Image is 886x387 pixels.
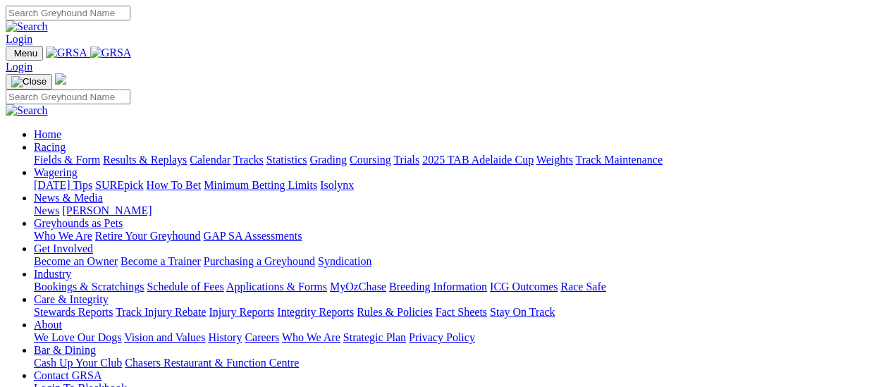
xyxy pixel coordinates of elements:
[34,128,61,140] a: Home
[95,179,143,191] a: SUREpick
[490,306,555,318] a: Stay On Track
[34,204,880,217] div: News & Media
[55,73,66,85] img: logo-grsa-white.png
[277,306,354,318] a: Integrity Reports
[34,357,122,369] a: Cash Up Your Club
[147,281,223,293] a: Schedule of Fees
[14,48,37,59] span: Menu
[6,74,52,90] button: Toggle navigation
[34,281,880,293] div: Industry
[103,154,187,166] a: Results & Replays
[46,47,87,59] img: GRSA
[34,154,100,166] a: Fields & Form
[245,331,279,343] a: Careers
[343,331,406,343] a: Strategic Plan
[34,255,880,268] div: Get Involved
[116,306,206,318] a: Track Injury Rebate
[422,154,534,166] a: 2025 TAB Adelaide Cup
[62,204,152,216] a: [PERSON_NAME]
[34,141,66,153] a: Racing
[34,179,92,191] a: [DATE] Tips
[90,47,132,59] img: GRSA
[95,230,201,242] a: Retire Your Greyhound
[320,179,354,191] a: Isolynx
[34,331,121,343] a: We Love Our Dogs
[6,33,32,45] a: Login
[350,154,391,166] a: Coursing
[310,154,347,166] a: Grading
[226,281,327,293] a: Applications & Forms
[6,90,130,104] input: Search
[34,154,880,166] div: Racing
[209,306,274,318] a: Injury Reports
[536,154,573,166] a: Weights
[34,319,62,331] a: About
[34,306,880,319] div: Care & Integrity
[204,255,315,267] a: Purchasing a Greyhound
[204,179,317,191] a: Minimum Betting Limits
[6,6,130,20] input: Search
[11,76,47,87] img: Close
[34,268,71,280] a: Industry
[34,230,880,242] div: Greyhounds as Pets
[125,357,299,369] a: Chasers Restaurant & Function Centre
[34,242,93,254] a: Get Involved
[576,154,663,166] a: Track Maintenance
[190,154,230,166] a: Calendar
[490,281,558,293] a: ICG Outcomes
[282,331,340,343] a: Who We Are
[318,255,371,267] a: Syndication
[389,281,487,293] a: Breeding Information
[6,20,48,33] img: Search
[6,104,48,117] img: Search
[34,306,113,318] a: Stewards Reports
[34,255,118,267] a: Become an Owner
[204,230,302,242] a: GAP SA Assessments
[34,293,109,305] a: Care & Integrity
[436,306,487,318] a: Fact Sheets
[208,331,242,343] a: History
[34,344,96,356] a: Bar & Dining
[34,166,78,178] a: Wagering
[34,369,101,381] a: Contact GRSA
[121,255,201,267] a: Become a Trainer
[6,61,32,73] a: Login
[393,154,419,166] a: Trials
[233,154,264,166] a: Tracks
[147,179,202,191] a: How To Bet
[34,217,123,229] a: Greyhounds as Pets
[560,281,605,293] a: Race Safe
[6,46,43,61] button: Toggle navigation
[330,281,386,293] a: MyOzChase
[34,179,880,192] div: Wagering
[34,230,92,242] a: Who We Are
[124,331,205,343] a: Vision and Values
[34,204,59,216] a: News
[266,154,307,166] a: Statistics
[34,357,880,369] div: Bar & Dining
[409,331,475,343] a: Privacy Policy
[34,331,880,344] div: About
[34,281,144,293] a: Bookings & Scratchings
[357,306,433,318] a: Rules & Policies
[34,192,103,204] a: News & Media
